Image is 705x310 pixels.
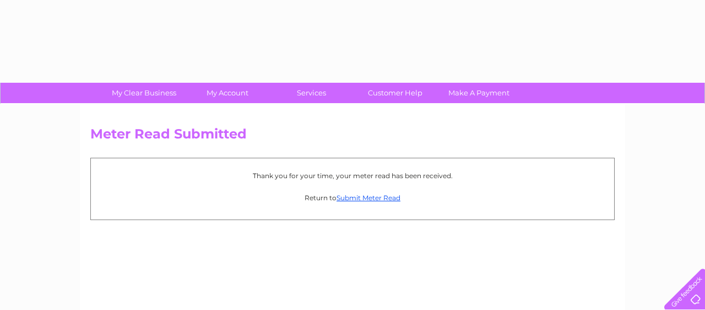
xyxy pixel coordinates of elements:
h2: Meter Read Submitted [90,126,615,147]
p: Thank you for your time, your meter read has been received. [96,170,609,181]
a: My Account [182,83,273,103]
p: Return to [96,193,609,203]
a: My Clear Business [99,83,189,103]
a: Make A Payment [433,83,524,103]
a: Submit Meter Read [337,194,400,202]
a: Services [266,83,357,103]
a: Customer Help [350,83,441,103]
